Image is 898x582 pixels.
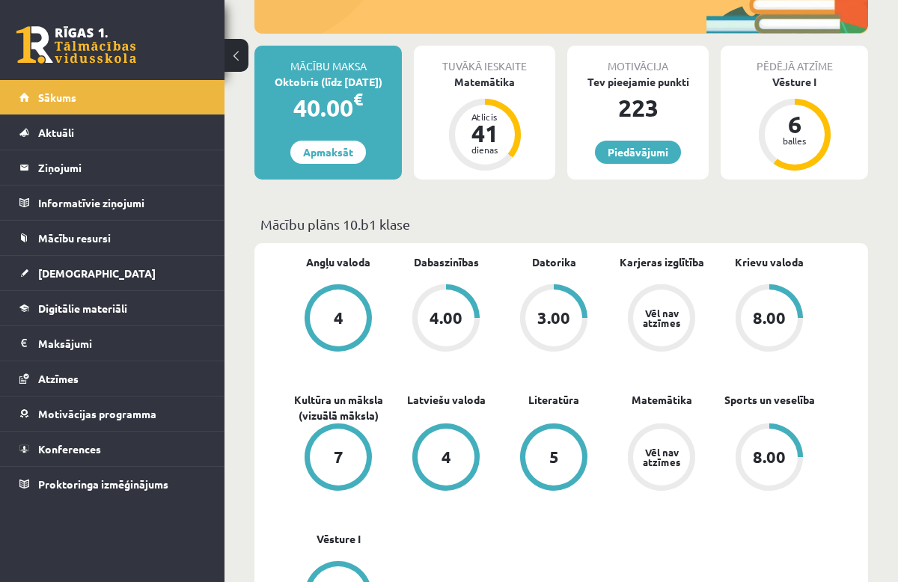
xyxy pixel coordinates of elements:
span: € [353,88,363,110]
div: Pēdējā atzīme [721,46,868,74]
a: Matemātika Atlicis 41 dienas [414,74,555,173]
div: 40.00 [254,90,402,126]
a: Kultūra un māksla (vizuālā māksla) [284,392,392,423]
legend: Maksājumi [38,326,206,361]
div: balles [772,136,817,145]
a: Konferences [19,432,206,466]
div: 8.00 [753,310,786,326]
div: Oktobris (līdz [DATE]) [254,74,402,90]
a: 4 [284,284,392,355]
a: Rīgas 1. Tālmācības vidusskola [16,26,136,64]
div: Vēsture I [721,74,868,90]
a: Karjeras izglītība [620,254,704,270]
a: Literatūra [528,392,579,408]
a: Matemātika [632,392,692,408]
div: 6 [772,112,817,136]
div: Atlicis [462,112,507,121]
div: 41 [462,121,507,145]
a: Dabaszinības [414,254,479,270]
span: Atzīmes [38,372,79,385]
a: [DEMOGRAPHIC_DATA] [19,256,206,290]
div: Vēl nav atzīmes [641,308,682,328]
div: 5 [549,449,559,465]
span: Mācību resursi [38,231,111,245]
a: Motivācijas programma [19,396,206,431]
a: Angļu valoda [306,254,370,270]
a: Vēl nav atzīmes [608,284,715,355]
a: Apmaksāt [290,141,366,164]
a: 8.00 [715,284,823,355]
div: Mācību maksa [254,46,402,74]
div: 4.00 [430,310,462,326]
a: Krievu valoda [735,254,804,270]
legend: Informatīvie ziņojumi [38,186,206,220]
a: Vēl nav atzīmes [608,423,715,494]
a: Informatīvie ziņojumi [19,186,206,220]
div: 4 [442,449,451,465]
span: [DEMOGRAPHIC_DATA] [38,266,156,280]
legend: Ziņojumi [38,150,206,185]
a: Vēsture I [317,531,361,547]
a: 3.00 [500,284,608,355]
p: Mācību plāns 10.b1 klase [260,214,862,234]
div: dienas [462,145,507,154]
div: 7 [334,449,343,465]
a: Atzīmes [19,361,206,396]
a: Latviešu valoda [407,392,486,408]
span: Motivācijas programma [38,407,156,420]
a: Mācību resursi [19,221,206,255]
div: 4 [334,310,343,326]
div: Matemātika [414,74,555,90]
div: Tev pieejamie punkti [567,74,709,90]
a: Datorika [532,254,576,270]
div: 8.00 [753,449,786,465]
span: Sākums [38,91,76,104]
div: 3.00 [537,310,570,326]
a: 8.00 [715,423,823,494]
a: 7 [284,423,392,494]
a: Digitālie materiāli [19,291,206,325]
a: Piedāvājumi [595,141,681,164]
div: Motivācija [567,46,709,74]
div: Vēl nav atzīmes [641,447,682,467]
span: Konferences [38,442,101,456]
a: Maksājumi [19,326,206,361]
div: 223 [567,90,709,126]
a: Aktuāli [19,115,206,150]
a: Sports un veselība [724,392,815,408]
span: Digitālie materiāli [38,301,127,315]
a: Sākums [19,80,206,114]
a: 4.00 [392,284,500,355]
span: Aktuāli [38,126,74,139]
div: Tuvākā ieskaite [414,46,555,74]
a: 5 [500,423,608,494]
span: Proktoringa izmēģinājums [38,477,168,491]
a: Ziņojumi [19,150,206,185]
a: Vēsture I 6 balles [721,74,868,173]
a: 4 [392,423,500,494]
a: Proktoringa izmēģinājums [19,467,206,501]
